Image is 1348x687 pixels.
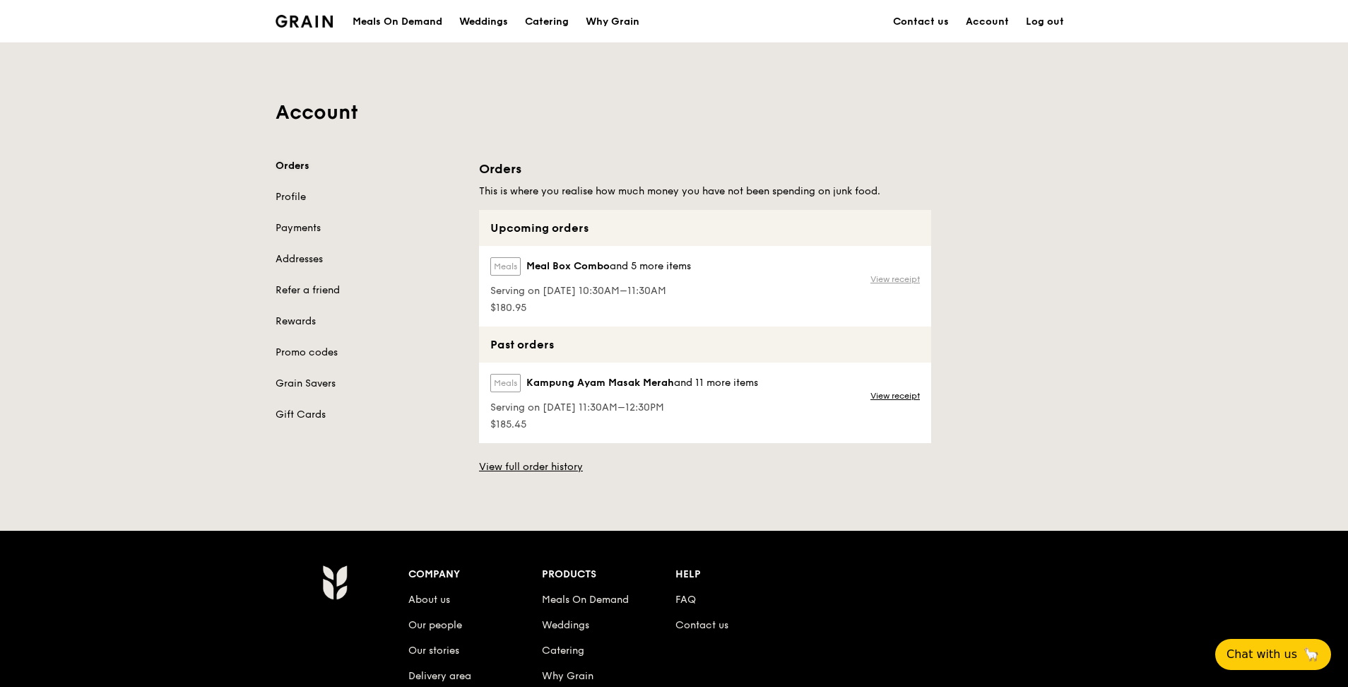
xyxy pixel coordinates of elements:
[408,619,462,631] a: Our people
[675,594,696,606] a: FAQ
[479,460,583,474] a: View full order history
[479,159,931,179] h1: Orders
[1303,646,1320,663] span: 🦙
[276,100,1072,125] h1: Account
[479,210,931,246] div: Upcoming orders
[276,190,462,204] a: Profile
[490,284,691,298] span: Serving on [DATE] 10:30AM–11:30AM
[516,1,577,43] a: Catering
[885,1,957,43] a: Contact us
[490,257,521,276] label: Meals
[542,619,589,631] a: Weddings
[490,301,691,315] span: $180.95
[525,1,569,43] div: Catering
[610,260,691,272] span: and 5 more items
[408,645,459,657] a: Our stories
[322,565,347,600] img: Grain
[957,1,1017,43] a: Account
[479,327,931,363] div: Past orders
[490,401,758,415] span: Serving on [DATE] 11:30AM–12:30PM
[674,377,758,389] span: and 11 more items
[276,252,462,266] a: Addresses
[451,1,516,43] a: Weddings
[542,565,675,585] div: Products
[1215,639,1331,670] button: Chat with us🦙
[1017,1,1072,43] a: Log out
[542,645,584,657] a: Catering
[526,259,610,274] span: Meal Box Combo
[542,670,593,682] a: Why Grain
[276,221,462,235] a: Payments
[479,184,931,199] h5: This is where you realise how much money you have not been spending on junk food.
[408,670,471,682] a: Delivery area
[490,374,521,392] label: Meals
[675,619,728,631] a: Contact us
[459,1,508,43] div: Weddings
[577,1,648,43] a: Why Grain
[586,1,639,43] div: Why Grain
[870,390,920,401] a: View receipt
[276,159,462,173] a: Orders
[870,274,920,285] a: View receipt
[276,283,462,298] a: Refer a friend
[408,594,450,606] a: About us
[1226,646,1297,663] span: Chat with us
[276,315,462,329] a: Rewards
[675,565,809,585] div: Help
[408,565,542,585] div: Company
[276,15,333,28] img: Grain
[276,346,462,360] a: Promo codes
[542,594,629,606] a: Meals On Demand
[276,377,462,391] a: Grain Savers
[490,418,758,432] span: $185.45
[276,408,462,422] a: Gift Cards
[353,1,442,43] div: Meals On Demand
[526,376,674,390] span: Kampung Ayam Masak Merah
